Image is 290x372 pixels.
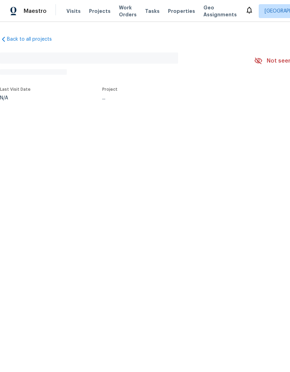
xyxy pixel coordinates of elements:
[119,4,137,18] span: Work Orders
[203,4,237,18] span: Geo Assignments
[102,87,118,91] span: Project
[24,8,47,15] span: Maestro
[66,8,81,15] span: Visits
[168,8,195,15] span: Properties
[145,9,160,14] span: Tasks
[102,96,236,100] div: ...
[89,8,111,15] span: Projects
